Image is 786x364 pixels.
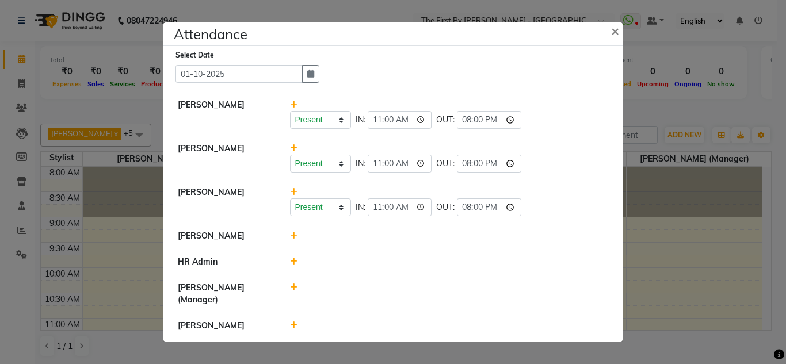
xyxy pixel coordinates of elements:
[169,282,281,306] div: [PERSON_NAME] (Manager)
[169,256,281,268] div: HR Admin
[611,22,619,39] span: ×
[356,201,365,213] span: IN:
[174,24,247,44] h4: Attendance
[175,50,214,60] label: Select Date
[175,65,303,83] input: Select date
[436,201,455,213] span: OUT:
[356,158,365,170] span: IN:
[356,114,365,126] span: IN:
[602,14,631,47] button: Close
[169,143,281,173] div: [PERSON_NAME]
[169,186,281,216] div: [PERSON_NAME]
[169,99,281,129] div: [PERSON_NAME]
[436,114,455,126] span: OUT:
[169,320,281,332] div: [PERSON_NAME]
[169,230,281,242] div: [PERSON_NAME]
[436,158,455,170] span: OUT:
